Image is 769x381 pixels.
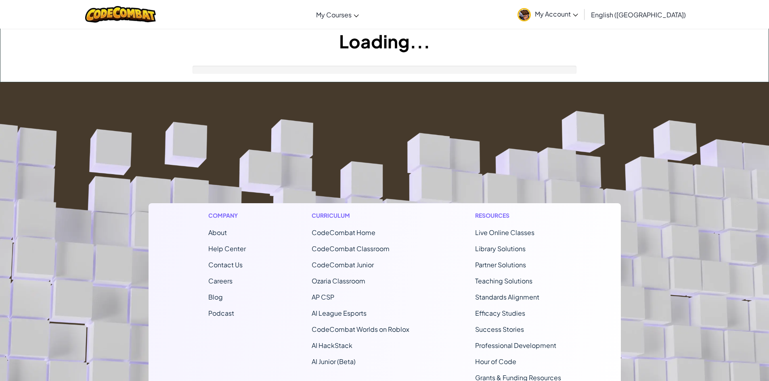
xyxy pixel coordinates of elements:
h1: Resources [475,211,561,220]
h1: Loading... [0,29,769,54]
a: My Account [513,2,582,27]
a: Ozaria Classroom [312,277,365,285]
a: Standards Alignment [475,293,539,301]
h1: Curriculum [312,211,409,220]
a: Hour of Code [475,357,516,366]
a: AI Junior (Beta) [312,357,356,366]
span: My Account [535,10,578,18]
a: CodeCombat Junior [312,260,374,269]
span: English ([GEOGRAPHIC_DATA]) [591,10,686,19]
a: My Courses [312,4,363,25]
a: AP CSP [312,293,334,301]
a: Partner Solutions [475,260,526,269]
a: Professional Development [475,341,556,350]
a: English ([GEOGRAPHIC_DATA]) [587,4,690,25]
a: Blog [208,293,223,301]
a: Live Online Classes [475,228,534,237]
a: CodeCombat Worlds on Roblox [312,325,409,333]
a: AI HackStack [312,341,352,350]
a: About [208,228,227,237]
a: AI League Esports [312,309,367,317]
h1: Company [208,211,246,220]
span: My Courses [316,10,352,19]
a: Success Stories [475,325,524,333]
span: CodeCombat Home [312,228,375,237]
a: Podcast [208,309,234,317]
a: Efficacy Studies [475,309,525,317]
a: Careers [208,277,233,285]
span: Contact Us [208,260,243,269]
a: Teaching Solutions [475,277,532,285]
a: Help Center [208,244,246,253]
a: Library Solutions [475,244,526,253]
img: avatar [518,8,531,21]
a: CodeCombat Classroom [312,244,390,253]
img: CodeCombat logo [85,6,156,23]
